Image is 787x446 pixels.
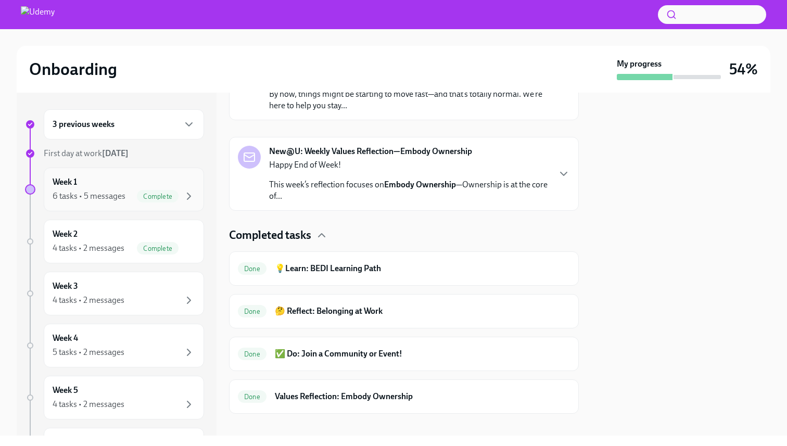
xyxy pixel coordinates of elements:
[25,376,204,419] a: Week 54 tasks • 2 messages
[238,260,570,277] a: Done💡Learn: BEDI Learning Path
[53,347,124,358] div: 5 tasks • 2 messages
[53,243,124,254] div: 4 tasks • 2 messages
[384,180,456,189] strong: Embody Ownership
[238,303,570,320] a: Done🤔 Reflect: Belonging at Work
[729,60,758,79] h3: 54%
[238,350,266,358] span: Done
[238,265,266,273] span: Done
[53,228,78,240] h6: Week 2
[229,227,311,243] h4: Completed tasks
[137,193,179,200] span: Complete
[238,388,570,405] a: DoneValues Reflection: Embody Ownership
[25,148,204,159] a: First day at work[DATE]
[53,190,125,202] div: 6 tasks • 5 messages
[269,159,549,171] p: Happy End of Week!
[53,176,77,188] h6: Week 1
[25,220,204,263] a: Week 24 tasks • 2 messagesComplete
[53,399,124,410] div: 4 tasks • 2 messages
[137,245,179,252] span: Complete
[275,391,570,402] h6: Values Reflection: Embody Ownership
[53,119,115,130] h6: 3 previous weeks
[21,6,55,23] img: Udemy
[269,88,549,111] p: By now, things might be starting to move fast—and that’s totally normal. We’re here to help you s...
[269,179,549,202] p: This week’s reflection focuses on —Ownership is at the core of...
[25,168,204,211] a: Week 16 tasks • 5 messagesComplete
[275,263,570,274] h6: 💡Learn: BEDI Learning Path
[238,393,266,401] span: Done
[25,324,204,367] a: Week 45 tasks • 2 messages
[53,385,78,396] h6: Week 5
[44,148,129,158] span: First day at work
[617,58,662,70] strong: My progress
[29,59,117,80] h2: Onboarding
[102,148,129,158] strong: [DATE]
[275,305,570,317] h6: 🤔 Reflect: Belonging at Work
[238,346,570,362] a: Done✅ Do: Join a Community or Event!
[44,109,204,139] div: 3 previous weeks
[25,272,204,315] a: Week 34 tasks • 2 messages
[275,348,570,360] h6: ✅ Do: Join a Community or Event!
[238,308,266,315] span: Done
[269,146,472,157] strong: New@U: Weekly Values Reflection—Embody Ownership
[229,227,579,243] div: Completed tasks
[53,281,78,292] h6: Week 3
[53,333,78,344] h6: Week 4
[53,295,124,306] div: 4 tasks • 2 messages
